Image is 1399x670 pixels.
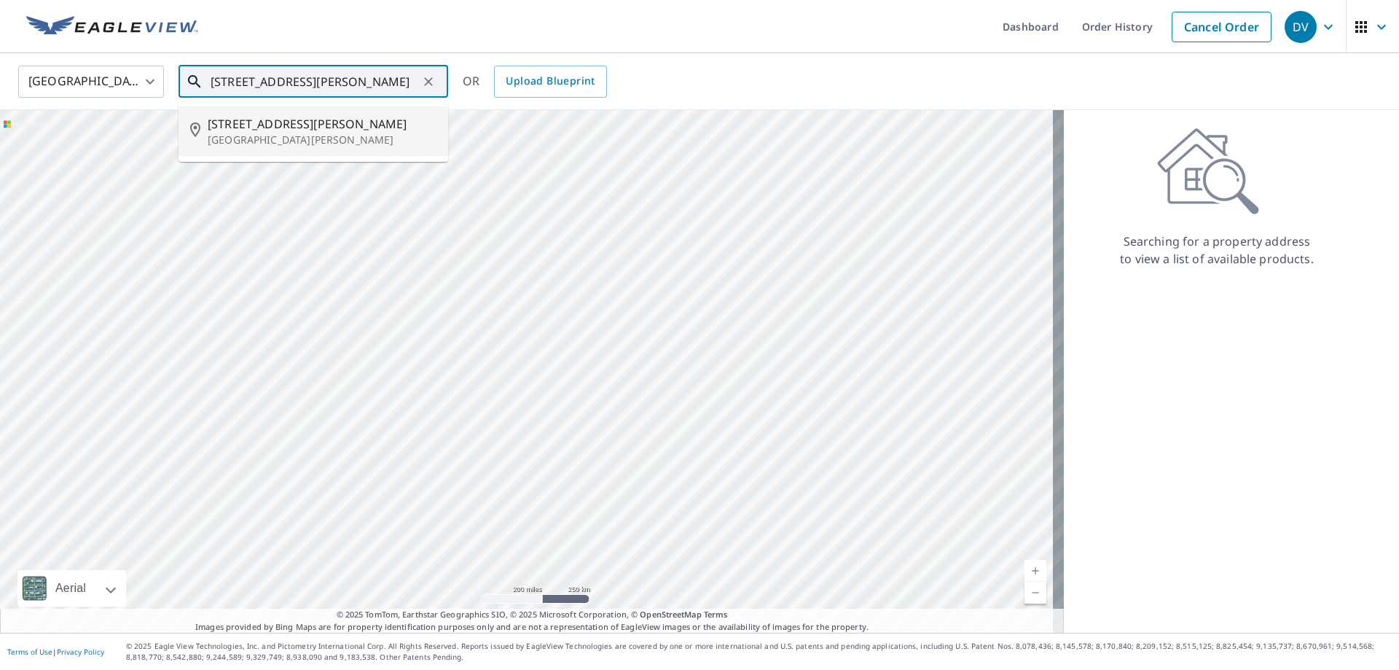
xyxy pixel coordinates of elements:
[1024,560,1046,582] a: Current Level 5, Zoom In
[57,647,104,657] a: Privacy Policy
[211,61,418,102] input: Search by address or latitude-longitude
[418,71,439,92] button: Clear
[7,647,52,657] a: Terms of Use
[1285,11,1317,43] div: DV
[17,570,126,607] div: Aerial
[640,609,701,620] a: OpenStreetMap
[126,641,1392,663] p: © 2025 Eagle View Technologies, Inc. and Pictometry International Corp. All Rights Reserved. Repo...
[463,66,607,98] div: OR
[26,16,198,38] img: EV Logo
[1119,233,1314,268] p: Searching for a property address to view a list of available products.
[337,609,728,621] span: © 2025 TomTom, Earthstar Geographics SIO, © 2025 Microsoft Corporation, ©
[7,647,104,656] p: |
[208,115,436,133] span: [STREET_ADDRESS][PERSON_NAME]
[1172,12,1271,42] a: Cancel Order
[18,61,164,102] div: [GEOGRAPHIC_DATA]
[51,570,90,607] div: Aerial
[494,66,606,98] a: Upload Blueprint
[704,609,728,620] a: Terms
[208,133,436,147] p: [GEOGRAPHIC_DATA][PERSON_NAME]
[506,72,595,90] span: Upload Blueprint
[1024,582,1046,604] a: Current Level 5, Zoom Out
